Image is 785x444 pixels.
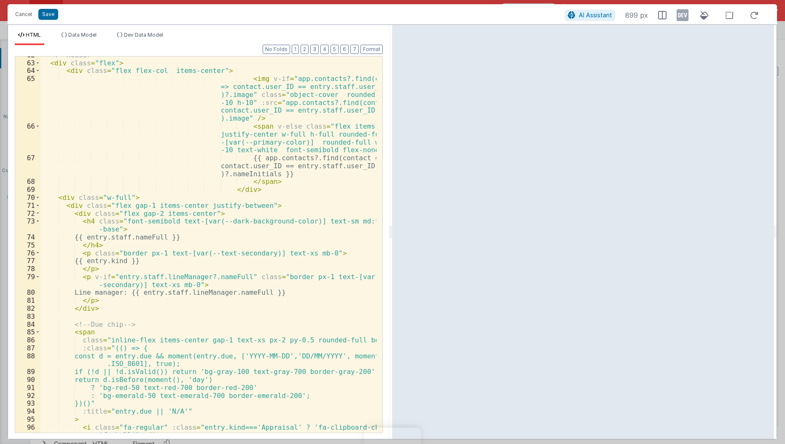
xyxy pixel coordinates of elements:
[292,45,299,54] button: 1
[625,10,648,20] span: 899 px
[15,67,40,75] div: 64
[26,32,41,38] span: HTML
[15,368,40,376] div: 89
[15,304,40,312] div: 82
[15,407,40,415] div: 94
[15,233,40,241] div: 74
[15,210,40,218] div: 72
[15,217,40,233] div: 73
[15,202,40,210] div: 71
[15,154,40,178] div: 67
[15,249,40,257] div: 76
[15,352,40,368] div: 88
[15,399,40,407] div: 93
[15,257,40,265] div: 77
[15,336,40,344] div: 86
[310,45,319,54] button: 3
[15,312,40,320] div: 83
[15,288,40,296] div: 80
[11,8,36,20] button: Cancel
[15,122,40,154] div: 66
[15,423,40,439] div: 96
[68,32,97,38] span: Data Model
[301,45,309,54] button: 2
[15,273,40,289] div: 79
[15,241,40,249] div: 75
[15,328,40,336] div: 85
[579,11,612,19] span: AI Assistant
[15,186,40,194] div: 69
[38,9,58,20] button: Save
[15,320,40,328] div: 84
[15,296,40,304] div: 81
[263,45,290,54] button: No Folds
[15,384,40,392] div: 91
[340,45,349,54] button: 6
[15,415,40,423] div: 95
[350,45,359,54] button: 7
[124,32,163,38] span: Dev Data Model
[15,194,40,202] div: 70
[360,45,383,54] button: Format
[15,178,40,186] div: 68
[15,376,40,384] div: 90
[15,59,40,67] div: 63
[15,392,40,400] div: 92
[565,10,615,21] button: AI Assistant
[320,45,329,54] button: 4
[15,75,40,122] div: 65
[331,45,339,54] button: 5
[15,265,40,273] div: 78
[15,344,40,352] div: 87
